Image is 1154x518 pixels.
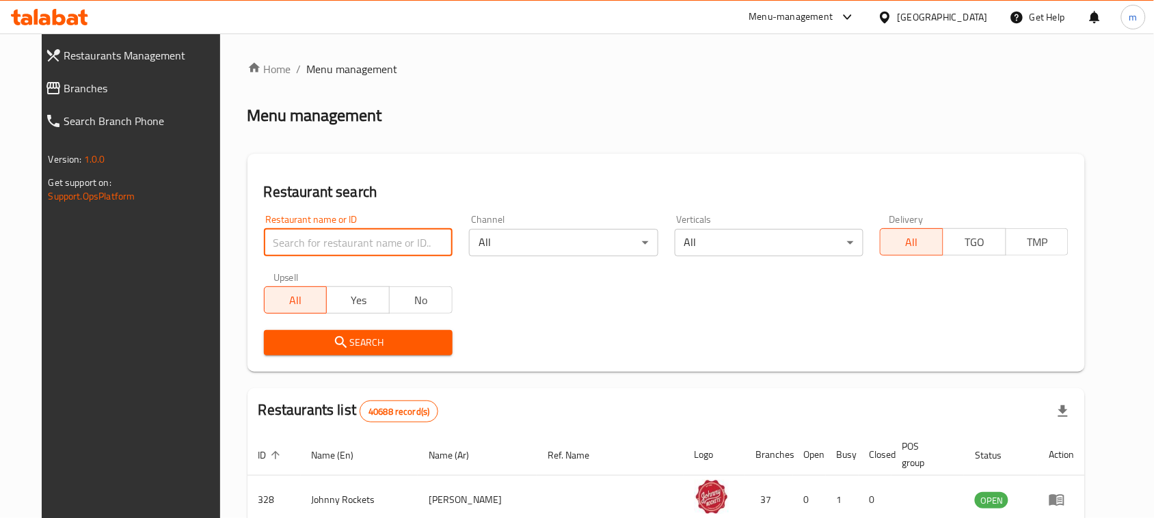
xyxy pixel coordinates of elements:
th: Busy [826,434,859,476]
span: Search Branch Phone [64,113,224,129]
th: Logo [684,434,745,476]
span: Get support on: [49,174,111,191]
span: Yes [332,290,384,310]
label: Delivery [889,215,924,224]
th: Open [793,434,826,476]
div: OPEN [975,492,1008,508]
a: Restaurants Management [34,39,234,72]
span: Menu management [307,61,398,77]
button: Search [264,330,453,355]
input: Search for restaurant name or ID.. [264,229,453,256]
th: Action [1038,434,1085,476]
h2: Menu management [247,105,382,126]
div: Menu-management [749,9,833,25]
span: Name (Ar) [429,447,487,463]
div: Total records count [360,400,438,422]
h2: Restaurants list [258,400,439,422]
span: 40688 record(s) [360,405,438,418]
label: Upsell [273,273,299,282]
a: Branches [34,72,234,105]
th: Closed [859,434,891,476]
span: Restaurants Management [64,47,224,64]
span: No [395,290,447,310]
button: TMP [1006,228,1069,256]
span: 1.0.0 [84,150,105,168]
div: Menu [1049,491,1074,508]
li: / [297,61,301,77]
span: All [886,232,938,252]
button: No [389,286,453,314]
span: POS group [902,438,948,471]
img: Johnny Rockets [695,480,729,514]
th: Branches [745,434,793,476]
div: All [469,229,658,256]
span: TMP [1012,232,1064,252]
button: TGO [943,228,1006,256]
span: Name (En) [312,447,372,463]
a: Support.OpsPlatform [49,187,135,205]
span: Ref. Name [548,447,607,463]
div: [GEOGRAPHIC_DATA] [898,10,988,25]
div: Export file [1047,395,1079,428]
a: Home [247,61,291,77]
a: Search Branch Phone [34,105,234,137]
nav: breadcrumb [247,61,1086,77]
span: TGO [949,232,1001,252]
h2: Restaurant search [264,182,1069,202]
button: All [880,228,943,256]
span: All [270,290,322,310]
span: OPEN [975,493,1008,508]
span: Branches [64,80,224,96]
span: Version: [49,150,82,168]
span: Search [275,334,442,351]
button: All [264,286,327,314]
span: m [1129,10,1138,25]
button: Yes [326,286,390,314]
span: ID [258,447,284,463]
span: Status [975,447,1019,463]
div: All [675,229,863,256]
